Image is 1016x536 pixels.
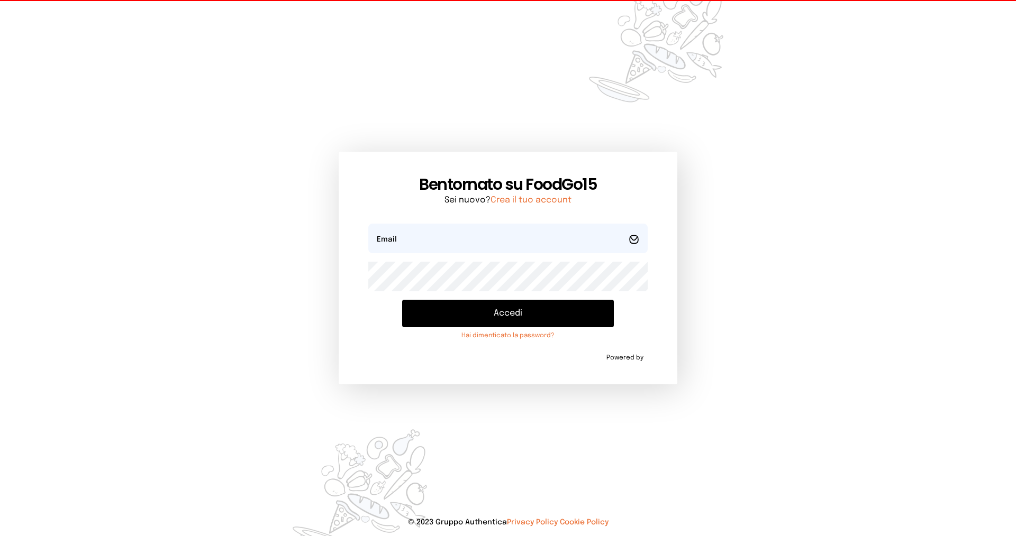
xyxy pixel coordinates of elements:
a: Cookie Policy [560,519,609,526]
button: Accedi [402,300,614,327]
p: © 2023 Gruppo Authentica [17,517,999,528]
p: Sei nuovo? [368,194,648,207]
span: Powered by [606,354,643,362]
a: Privacy Policy [507,519,558,526]
a: Crea il tuo account [491,196,571,205]
a: Hai dimenticato la password? [402,331,614,340]
h1: Bentornato su FoodGo15 [368,175,648,194]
